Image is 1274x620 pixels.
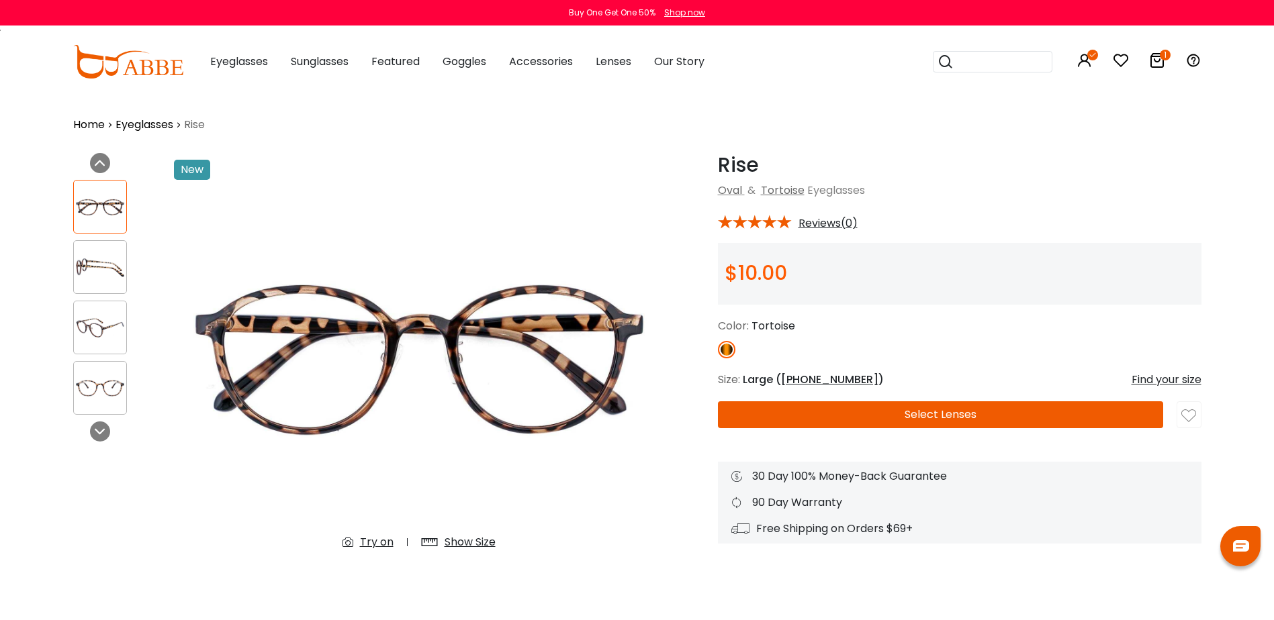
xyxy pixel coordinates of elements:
i: 1 [1160,50,1171,60]
a: 1 [1149,55,1165,70]
div: New [174,160,210,180]
img: abbeglasses.com [73,45,183,79]
div: Try on [360,534,394,550]
img: Rise Tortoise Plastic Eyeglasses , NosePads Frames from ABBE Glasses [74,375,126,401]
span: Size: [718,372,740,387]
span: Rise [184,117,205,133]
img: Rise Tortoise Plastic Eyeglasses , NosePads Frames from ABBE Glasses [74,194,126,220]
h1: Rise [718,153,1201,177]
img: Rise Tortoise Plastic Eyeglasses , NosePads Frames from ABBE Glasses [174,153,664,561]
img: chat [1233,540,1249,552]
span: Color: [718,318,749,333]
a: Home [73,117,105,133]
div: Buy One Get One 50% [569,7,655,19]
div: 90 Day Warranty [731,495,1188,511]
span: Sunglasses [291,54,349,69]
span: Lenses [596,54,631,69]
img: Rise Tortoise Plastic Eyeglasses , NosePads Frames from ABBE Glasses [74,315,126,341]
a: Oval [718,183,742,198]
div: 30 Day 100% Money-Back Guarantee [731,468,1188,484]
span: Large ( ) [743,372,884,387]
span: Eyeglasses [210,54,268,69]
div: Shop now [664,7,705,19]
span: Our Story [654,54,704,69]
div: Show Size [445,534,496,550]
button: Select Lenses [718,401,1163,428]
span: Featured [371,54,420,69]
span: [PHONE_NUMBER] [781,372,878,387]
a: Eyeglasses [116,117,173,133]
a: Shop now [657,7,705,18]
div: Find your size [1132,372,1201,388]
span: & [745,183,758,198]
span: Reviews(0) [799,217,858,229]
span: Accessories [509,54,573,69]
span: Tortoise [752,318,795,333]
span: Goggles [443,54,486,69]
img: like [1181,409,1196,423]
div: Free Shipping on Orders $69+ [731,521,1188,537]
span: Eyeglasses [807,183,865,198]
span: $10.00 [725,258,787,287]
a: Tortoise [761,183,805,198]
img: Rise Tortoise Plastic Eyeglasses , NosePads Frames from ABBE Glasses [74,254,126,280]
